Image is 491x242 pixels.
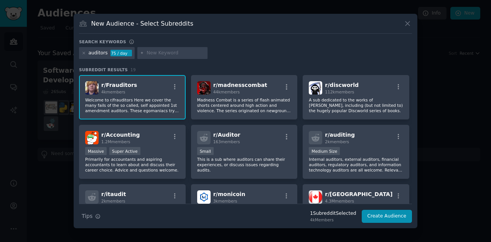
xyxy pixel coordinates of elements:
[91,20,193,28] h3: New Audience - Select Subreddits
[147,50,205,57] input: New Keyword
[213,82,267,88] span: r/ madnesscombat
[325,191,392,197] span: r/ [GEOGRAPHIC_DATA]
[325,132,355,138] span: r/ auditing
[310,210,356,217] div: 1 Subreddit Selected
[197,97,292,113] p: Madness Combat is a series of flash animated shorts centered around high action and violence. The...
[85,147,107,155] div: Massive
[101,139,130,144] span: 1.2M members
[85,131,99,144] img: Accounting
[213,90,240,94] span: 44k members
[213,132,241,138] span: r/ Auditor
[197,147,214,155] div: Small
[89,50,108,57] div: auditors
[309,97,403,113] p: A sub dedicated to the works of [PERSON_NAME], including (but not limited to) the hugely popular ...
[213,139,240,144] span: 163 members
[101,132,140,138] span: r/ Accounting
[309,81,322,95] img: discworld
[325,90,354,94] span: 112k members
[79,39,126,44] h3: Search keywords
[213,191,245,197] span: r/ monicoin
[197,157,292,173] p: This is a sub where auditors can share their experiences, or discuss issues regarding audits.
[325,139,349,144] span: 2k members
[130,67,136,72] span: 19
[197,190,211,204] img: monicoin
[101,82,137,88] span: r/ Frauditors
[101,90,125,94] span: 4k members
[101,191,126,197] span: r/ itaudit
[325,199,354,203] span: 4.3M members
[109,147,140,155] div: Super Active
[85,81,99,95] img: Frauditors
[325,82,359,88] span: r/ discworld
[213,199,237,203] span: 3k members
[309,147,340,155] div: Medium Size
[82,212,92,220] span: Tips
[79,209,103,223] button: Tips
[197,81,211,95] img: madnesscombat
[309,190,322,204] img: canada
[85,157,180,173] p: Primarily for accountants and aspiring accountants to learn about and discuss their career choice...
[101,199,125,203] span: 2k members
[85,97,180,113] p: Welcome to r/frauditors Here we cover the many fails of the so called, self appointed 1st amendme...
[362,210,412,223] button: Create Audience
[310,217,356,222] div: 4k Members
[110,50,132,57] div: 75 / day
[79,67,128,72] span: Subreddit Results
[309,157,403,173] p: Internal auditors, external auditors, financial auditors, regulatory auditors, and information te...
